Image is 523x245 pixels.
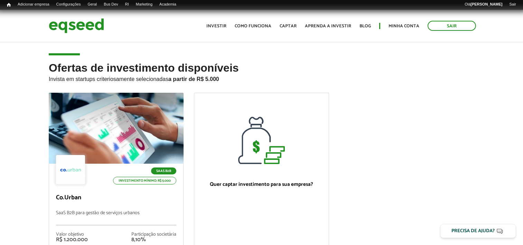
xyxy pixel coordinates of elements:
a: Início [3,2,14,8]
a: Marketing [132,2,156,7]
div: R$ 1.200.000 [56,237,88,243]
a: Investir [206,24,226,28]
div: 8,10% [131,237,176,243]
h2: Ofertas de investimento disponíveis [49,62,474,93]
p: Investimento mínimo: R$ 5.000 [113,177,176,184]
a: Bus Dev [100,2,122,7]
a: RI [122,2,132,7]
p: Co.Urban [56,194,176,202]
span: Início [7,2,11,7]
a: Captar [280,24,297,28]
a: Blog [359,24,371,28]
p: SaaS B2B [151,167,176,174]
p: Invista em startups criteriosamente selecionadas [49,74,474,82]
strong: a partir de R$ 5.000 [168,76,219,82]
strong: [PERSON_NAME] [470,2,502,6]
p: Quer captar investimento para sua empresa? [201,181,321,188]
a: Aprenda a investir [305,24,351,28]
a: Academia [156,2,180,7]
a: Como funciona [235,24,271,28]
p: SaaS B2B para gestão de serviços urbanos [56,210,176,225]
a: Geral [84,2,100,7]
div: Valor objetivo [56,232,88,237]
a: Minha conta [389,24,419,28]
a: Sair [506,2,520,7]
div: Participação societária [131,232,176,237]
a: Olá[PERSON_NAME] [461,2,506,7]
a: Configurações [53,2,84,7]
a: Adicionar empresa [14,2,53,7]
img: EqSeed [49,17,104,35]
a: Sair [428,21,476,31]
